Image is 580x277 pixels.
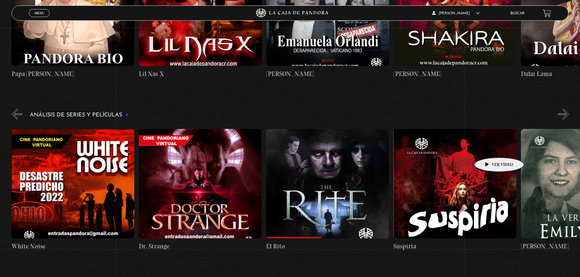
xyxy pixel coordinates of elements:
a: White Noise [12,124,134,256]
span: [PERSON_NAME] [432,12,480,15]
a: El Rito [266,124,389,256]
a: Suspiria [393,124,516,256]
span: Cerrar [32,16,47,21]
button: Previous [12,109,22,119]
a: Buscar [510,12,525,15]
h4: Lil Nas X [139,69,262,79]
h3: Análisis de series y películas [30,112,129,118]
span: Menu [34,11,44,15]
h4: Suspiria [393,241,516,251]
h4: White Noise [12,241,134,251]
h4: [PERSON_NAME] [394,69,516,79]
h4: El Rito [266,241,389,251]
h4: Papa [PERSON_NAME] [12,69,134,79]
a: Dr. Strange [139,124,262,256]
h4: Dr. Strange [139,241,262,251]
button: Next [558,109,569,119]
h4: [PERSON_NAME] [266,69,389,79]
a: View your shopping cart [543,9,551,17]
